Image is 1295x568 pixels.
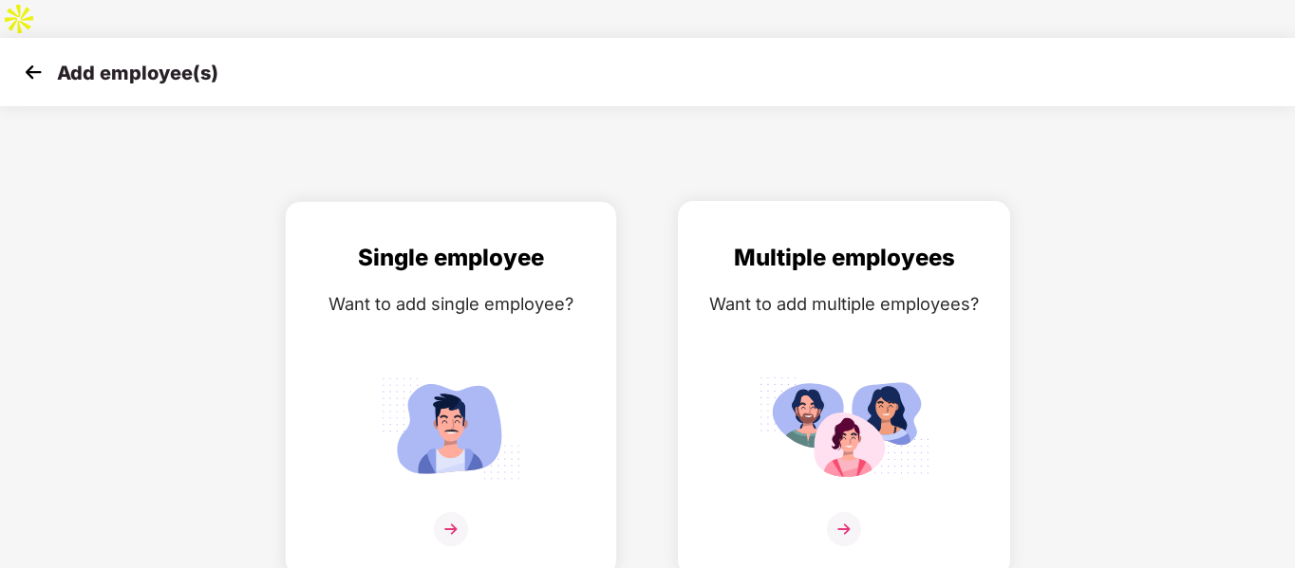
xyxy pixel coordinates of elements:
div: Single employee [305,240,597,276]
div: Multiple employees [698,240,990,276]
img: svg+xml;base64,PHN2ZyB4bWxucz0iaHR0cDovL3d3dy53My5vcmcvMjAwMC9zdmciIGlkPSJNdWx0aXBsZV9lbXBsb3llZS... [759,369,929,487]
p: Add employee(s) [57,62,218,84]
div: Want to add multiple employees? [698,290,990,318]
img: svg+xml;base64,PHN2ZyB4bWxucz0iaHR0cDovL3d3dy53My5vcmcvMjAwMC9zdmciIGlkPSJTaW5nbGVfZW1wbG95ZWUiIH... [366,369,536,487]
img: svg+xml;base64,PHN2ZyB4bWxucz0iaHR0cDovL3d3dy53My5vcmcvMjAwMC9zdmciIHdpZHRoPSIzNiIgaGVpZ2h0PSIzNi... [434,512,468,546]
div: Want to add single employee? [305,290,597,318]
img: svg+xml;base64,PHN2ZyB4bWxucz0iaHR0cDovL3d3dy53My5vcmcvMjAwMC9zdmciIHdpZHRoPSIzNiIgaGVpZ2h0PSIzNi... [827,512,861,546]
img: svg+xml;base64,PHN2ZyB4bWxucz0iaHR0cDovL3d3dy53My5vcmcvMjAwMC9zdmciIHdpZHRoPSIzMCIgaGVpZ2h0PSIzMC... [19,58,47,86]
